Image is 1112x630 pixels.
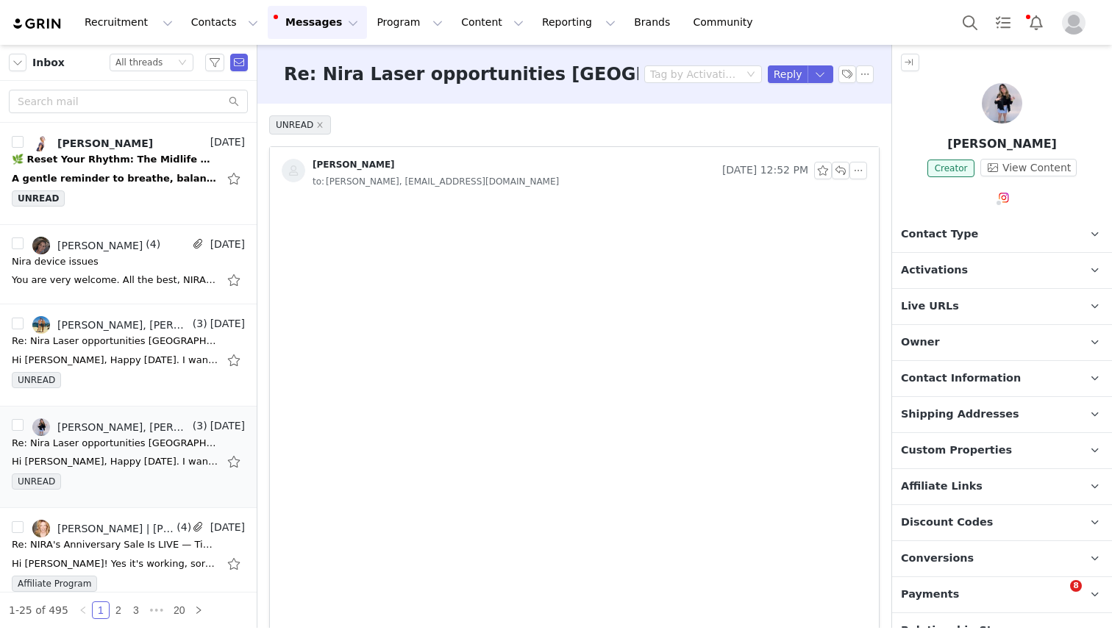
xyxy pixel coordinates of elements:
[282,159,305,182] img: placeholder-contacts.jpeg
[12,372,61,388] span: UNREAD
[368,6,452,39] button: Program
[57,319,190,331] div: [PERSON_NAME], [PERSON_NAME]
[982,83,1022,124] img: alana guidice
[194,606,203,615] i: icon: right
[901,443,1012,459] span: Custom Properties
[12,254,99,269] div: Nira device issues
[12,334,218,348] div: Re: Nira Laser opportunities Aspen, NYC, Italy, and the Hamptons
[229,96,239,107] i: icon: search
[32,135,153,152] a: [PERSON_NAME]
[452,6,532,39] button: Content
[74,601,92,619] li: Previous Page
[145,601,168,619] span: •••
[533,6,624,39] button: Reporting
[12,171,218,186] div: A gentle reminder to breathe, balance, and begin again Happy Monday NIRA! Does life feel a little...
[901,407,1019,423] span: Shipping Addresses
[901,334,940,351] span: Owner
[12,353,218,368] div: Hi Alana, Happy Sunday. I wanted to follow up on this. Would love to find time to speak with your...
[32,237,143,254] a: [PERSON_NAME]
[1053,11,1100,35] button: Profile
[998,192,1010,204] img: instagram.svg
[143,237,160,252] span: (4)
[190,601,207,619] li: Next Page
[32,520,174,537] a: [PERSON_NAME] | [PERSON_NAME] Affiliate Team, [PERSON_NAME], [PERSON_NAME]
[313,173,559,190] span: [PERSON_NAME], [EMAIL_ADDRESS][DOMAIN_NAME]
[127,601,145,619] li: 3
[115,54,163,71] div: All threads
[901,262,968,279] span: Activations
[625,6,683,39] a: Brands
[722,162,808,179] span: [DATE] 12:52 PM
[12,152,218,167] div: 🌿 Reset Your Rhythm: The Midlife Nervous System Reboot
[746,70,755,80] i: icon: down
[650,67,737,82] div: Tag by Activation
[12,273,218,287] div: You are very welcome. All the best, NIRA Marketing Team Affiliate Marketing Coordinator 732-925-7...
[9,601,68,619] li: 1-25 of 495
[12,537,218,552] div: Re: NIRA's Anniversary Sale Is LIVE — Time to Post + Win!
[270,147,879,201] div: [PERSON_NAME] [DATE] 12:52 PMto:[PERSON_NAME], [EMAIL_ADDRESS][DOMAIN_NAME]
[12,190,65,207] span: UNREAD
[32,520,50,537] img: ba8ae19a-1a32-4e8f-86c3-defff935925a.jpg
[92,601,110,619] li: 1
[76,6,182,39] button: Recruitment
[954,6,986,39] button: Search
[313,159,395,171] div: [PERSON_NAME]
[12,454,218,469] div: Hi Alana, Happy Sunday. I wanted to follow up on this. Would love to find time to speak with your...
[901,479,983,495] span: Affiliate Links
[57,240,143,251] div: [PERSON_NAME]
[57,421,190,433] div: [PERSON_NAME], [PERSON_NAME]
[12,436,218,451] div: Re: Nira Laser opportunities Aspen, NYC, Italy, and the Hamptons
[269,115,331,135] span: UNREAD
[32,316,190,334] a: [PERSON_NAME], [PERSON_NAME]
[316,121,324,129] i: icon: close
[980,159,1077,176] button: View Content
[1062,11,1086,35] img: placeholder-profile.jpg
[1040,580,1075,615] iframe: Intercom live chat
[57,137,153,149] div: [PERSON_NAME]
[12,576,97,592] span: Affiliate Program
[768,65,808,83] button: Reply
[182,6,267,39] button: Contacts
[79,606,88,615] i: icon: left
[110,602,126,618] a: 2
[32,135,50,152] img: 57f3add6-6ee0-4e49-a3c1-85715e5ca7b0.jpg
[892,135,1112,153] p: [PERSON_NAME]
[12,556,218,571] div: Hi Alana! Yes it's working, sorry for the delay. Also, wishing you the best on your next chapter....
[12,17,63,31] img: grin logo
[168,601,190,619] li: 20
[32,237,50,254] img: 7250755f-880b-4a05-ae10-7e810135f6e3.jpg
[901,587,959,603] span: Payments
[685,6,769,39] a: Community
[169,602,190,618] a: 20
[93,602,109,618] a: 1
[178,58,187,68] i: icon: down
[901,551,974,567] span: Conversions
[128,602,144,618] a: 3
[32,316,50,334] img: 2637f914-3c1d-4908-be4e-625d15e19fd8.jpg
[901,515,993,531] span: Discount Codes
[901,226,978,243] span: Contact Type
[9,90,248,113] input: Search mail
[927,160,975,177] span: Creator
[12,473,61,490] span: UNREAD
[32,418,50,436] img: a4a01560-7934-44b0-a8e1-476f9950e79e.jpg
[145,601,168,619] li: Next 3 Pages
[57,523,174,534] div: [PERSON_NAME] | [PERSON_NAME] Affiliate Team, [PERSON_NAME], [PERSON_NAME]
[32,55,65,71] span: Inbox
[1020,6,1052,39] button: Notifications
[901,371,1021,387] span: Contact Information
[268,6,367,39] button: Messages
[230,54,248,71] span: Send Email
[1070,580,1082,592] span: 8
[901,298,959,315] span: Live URLs
[32,418,190,436] a: [PERSON_NAME], [PERSON_NAME]
[987,6,1019,39] a: Tasks
[282,159,395,182] a: [PERSON_NAME]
